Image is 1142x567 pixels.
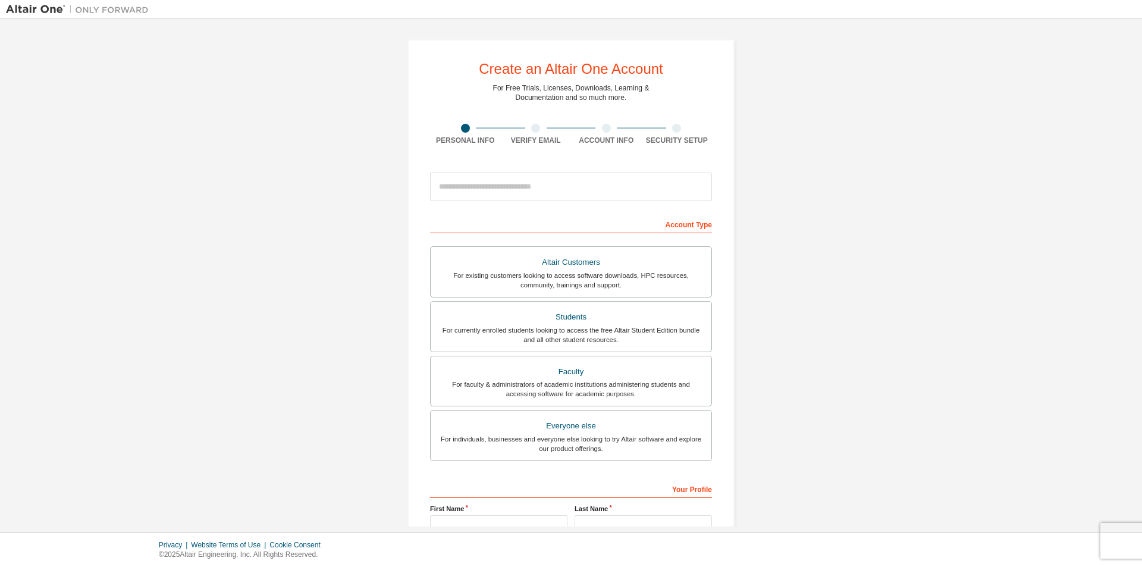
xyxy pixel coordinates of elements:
[430,136,501,145] div: Personal Info
[438,325,704,344] div: For currently enrolled students looking to access the free Altair Student Edition bundle and all ...
[501,136,572,145] div: Verify Email
[159,550,328,560] p: © 2025 Altair Engineering, Inc. All Rights Reserved.
[479,62,663,76] div: Create an Altair One Account
[430,214,712,233] div: Account Type
[571,136,642,145] div: Account Info
[191,540,269,550] div: Website Terms of Use
[575,504,712,513] label: Last Name
[438,434,704,453] div: For individuals, businesses and everyone else looking to try Altair software and explore our prod...
[642,136,713,145] div: Security Setup
[438,380,704,399] div: For faculty & administrators of academic institutions administering students and accessing softwa...
[438,418,704,434] div: Everyone else
[430,504,567,513] label: First Name
[493,83,650,102] div: For Free Trials, Licenses, Downloads, Learning & Documentation and so much more.
[6,4,155,15] img: Altair One
[269,540,327,550] div: Cookie Consent
[438,271,704,290] div: For existing customers looking to access software downloads, HPC resources, community, trainings ...
[430,479,712,498] div: Your Profile
[438,364,704,380] div: Faculty
[438,309,704,325] div: Students
[438,254,704,271] div: Altair Customers
[159,540,191,550] div: Privacy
